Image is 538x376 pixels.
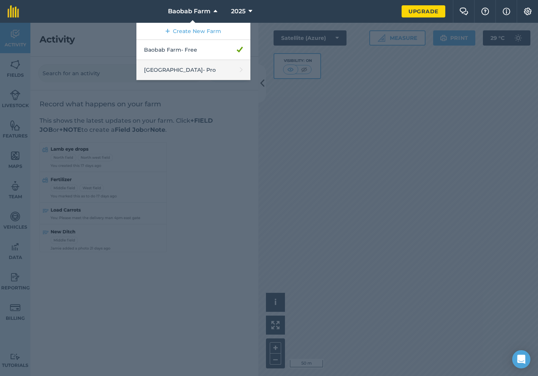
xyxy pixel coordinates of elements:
[136,60,250,80] a: [GEOGRAPHIC_DATA]- Pro
[168,7,210,16] span: Baobab Farm
[136,23,250,40] a: Create New Farm
[512,350,530,368] div: Open Intercom Messenger
[459,8,468,15] img: Two speech bubbles overlapping with the left bubble in the forefront
[481,8,490,15] img: A question mark icon
[402,5,445,17] a: Upgrade
[8,5,19,17] img: fieldmargin Logo
[136,40,250,60] a: Baobab Farm- Free
[503,7,510,16] img: svg+xml;base64,PHN2ZyB4bWxucz0iaHR0cDovL3d3dy53My5vcmcvMjAwMC9zdmciIHdpZHRoPSIxNyIgaGVpZ2h0PSIxNy...
[523,8,532,15] img: A cog icon
[231,7,245,16] span: 2025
